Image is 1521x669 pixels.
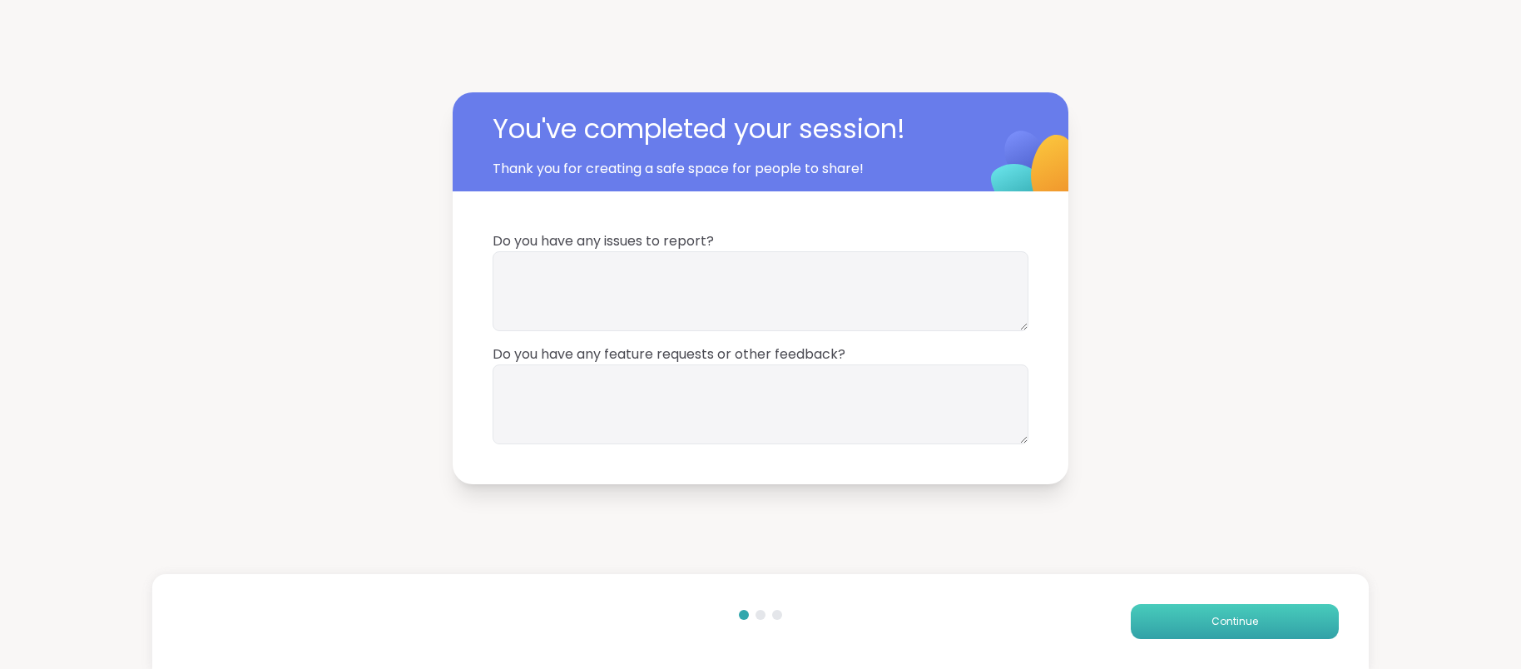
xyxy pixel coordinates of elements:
span: Do you have any issues to report? [493,231,1028,251]
button: Continue [1131,604,1339,639]
span: Continue [1211,614,1258,629]
span: Do you have any feature requests or other feedback? [493,344,1028,364]
img: ShareWell Logomark [952,87,1117,253]
span: Thank you for creating a safe space for people to share! [493,159,950,179]
span: You've completed your session! [493,109,975,149]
